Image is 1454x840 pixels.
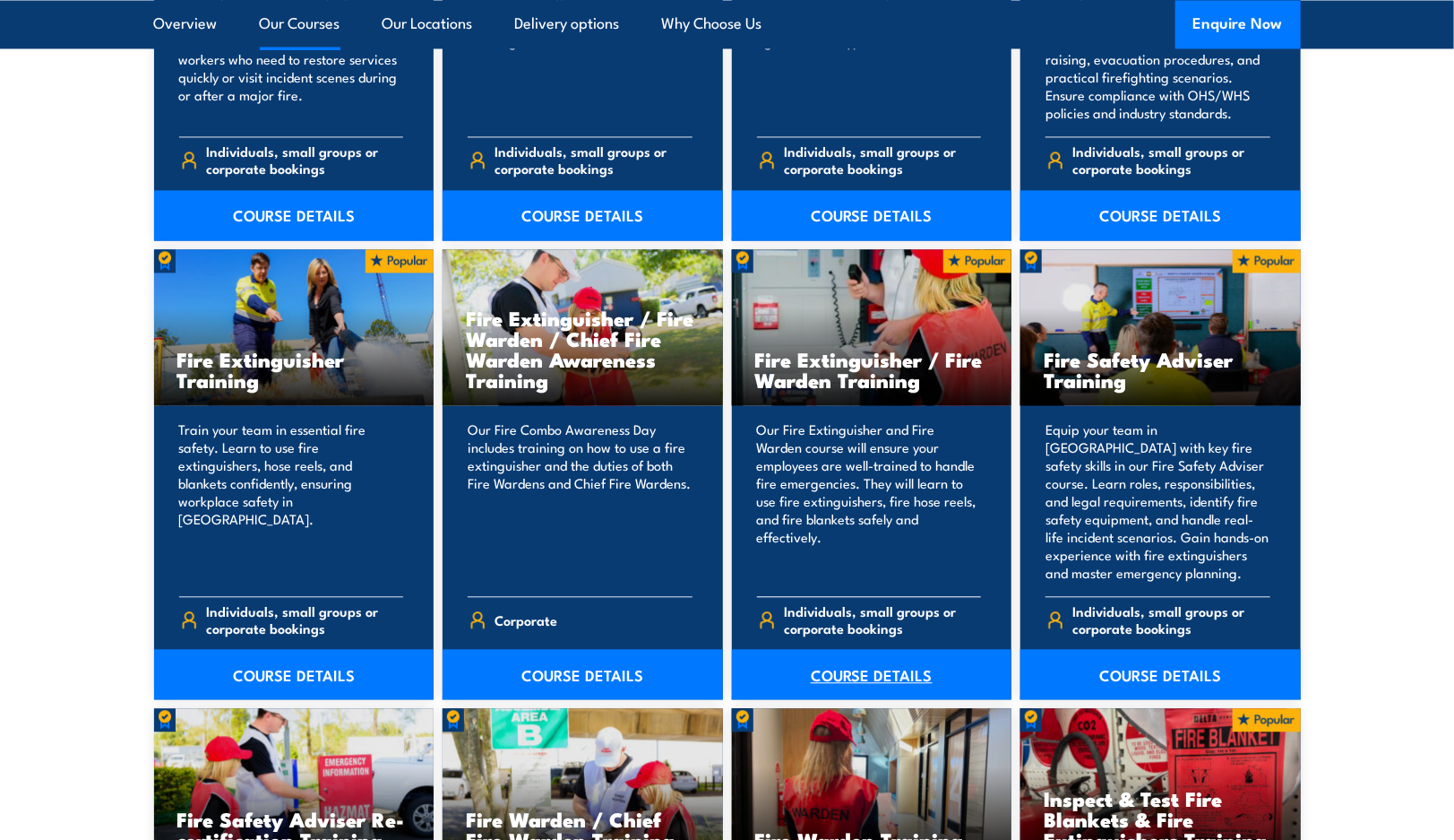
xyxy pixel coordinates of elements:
span: Individuals, small groups or corporate bookings [784,143,981,177]
p: Equip your team in [GEOGRAPHIC_DATA] with key fire safety skills in our Fire Safety Adviser cours... [1045,420,1270,582]
span: Individuals, small groups or corporate bookings [206,602,403,636]
a: COURSE DETAILS [1020,649,1301,699]
h3: Fire Extinguisher Training [177,349,411,390]
span: Individuals, small groups or corporate bookings [1073,602,1270,636]
p: Our Fire Combo Awareness Day includes training on how to use a fire extinguisher and the duties o... [468,420,693,582]
p: Train your team in essential fire safety. Learn to use fire extinguishers, hose reels, and blanke... [179,420,404,582]
span: Corporate [495,606,558,634]
a: COURSE DETAILS [732,190,1012,240]
span: Individuals, small groups or corporate bookings [495,143,693,177]
span: Individuals, small groups or corporate bookings [784,602,981,636]
p: Our Fire Extinguisher and Fire Warden course will ensure your employees are well-trained to handl... [757,420,982,582]
span: Individuals, small groups or corporate bookings [206,143,403,177]
a: COURSE DETAILS [1020,190,1301,240]
h3: Fire Extinguisher / Fire Warden / Chief Fire Warden Awareness Training [466,307,700,390]
h3: Fire Extinguisher / Fire Warden Training [755,349,989,390]
span: Individuals, small groups or corporate bookings [1073,143,1270,177]
h3: Fire Safety Adviser Training [1044,349,1278,390]
a: COURSE DETAILS [154,190,434,240]
a: COURSE DETAILS [443,649,723,699]
a: COURSE DETAILS [154,649,434,699]
a: COURSE DETAILS [443,190,723,240]
a: COURSE DETAILS [732,649,1012,699]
